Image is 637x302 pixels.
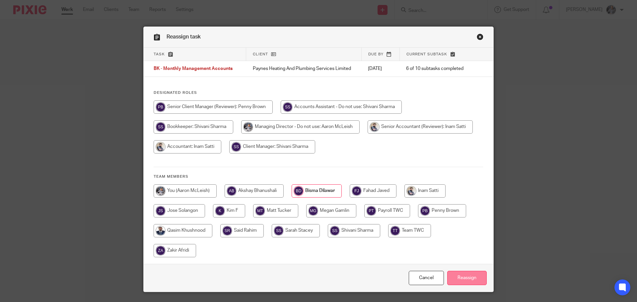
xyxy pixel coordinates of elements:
h4: Designated Roles [154,90,483,95]
span: Current subtask [406,52,447,56]
h4: Team members [154,174,483,179]
a: Close this dialog window [477,33,483,42]
span: Due by [368,52,384,56]
a: Close this dialog window [409,271,444,285]
p: [DATE] [368,65,393,72]
span: BK - Monthly Management Accounts [154,67,233,71]
td: 6 of 10 subtasks completed [399,61,473,77]
input: Reassign [447,271,487,285]
span: Client [253,52,268,56]
span: Reassign task [167,34,201,39]
span: Task [154,52,165,56]
p: Paynes Heating And Plumbing Services Limited [253,65,355,72]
